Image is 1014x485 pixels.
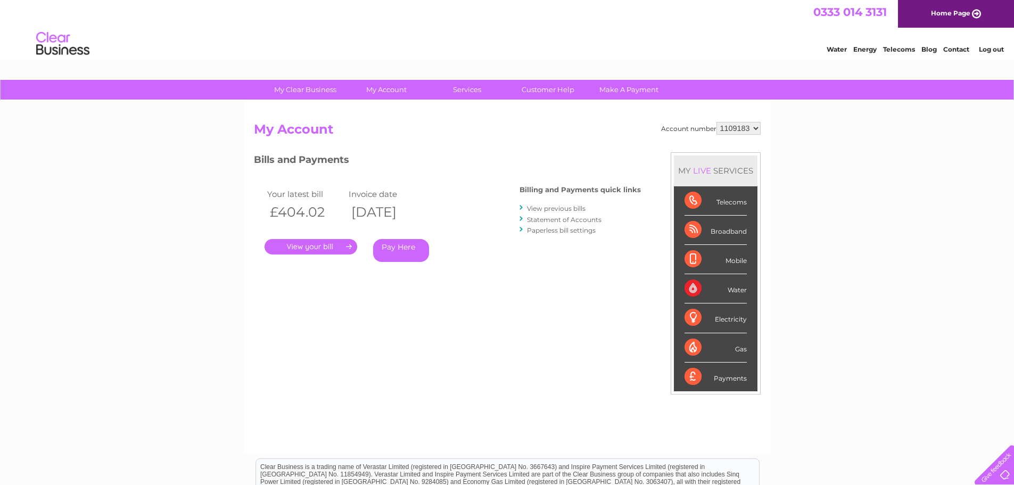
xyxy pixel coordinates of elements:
[423,80,511,100] a: Services
[373,239,429,262] a: Pay Here
[36,28,90,60] img: logo.png
[265,201,347,223] th: £404.02
[853,45,877,53] a: Energy
[585,80,673,100] a: Make A Payment
[685,274,747,303] div: Water
[685,363,747,391] div: Payments
[685,186,747,216] div: Telecoms
[342,80,430,100] a: My Account
[256,6,759,52] div: Clear Business is a trading name of Verastar Limited (registered in [GEOGRAPHIC_DATA] No. 3667643...
[265,187,347,201] td: Your latest bill
[527,216,601,224] a: Statement of Accounts
[527,204,586,212] a: View previous bills
[265,239,357,254] a: .
[813,5,887,19] a: 0333 014 3131
[504,80,592,100] a: Customer Help
[921,45,937,53] a: Blog
[979,45,1004,53] a: Log out
[254,122,761,142] h2: My Account
[661,122,761,135] div: Account number
[685,303,747,333] div: Electricity
[943,45,969,53] a: Contact
[346,201,428,223] th: [DATE]
[520,186,641,194] h4: Billing and Payments quick links
[261,80,349,100] a: My Clear Business
[527,226,596,234] a: Paperless bill settings
[674,155,757,186] div: MY SERVICES
[827,45,847,53] a: Water
[685,245,747,274] div: Mobile
[685,333,747,363] div: Gas
[254,152,641,171] h3: Bills and Payments
[346,187,428,201] td: Invoice date
[685,216,747,245] div: Broadband
[883,45,915,53] a: Telecoms
[691,166,713,176] div: LIVE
